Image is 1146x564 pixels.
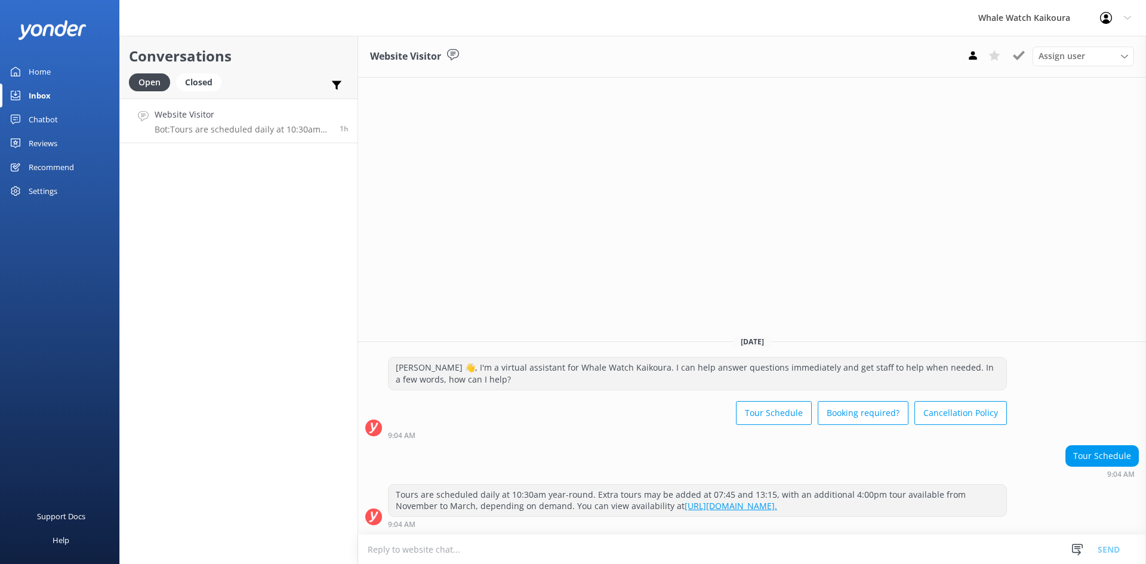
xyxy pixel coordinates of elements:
[1066,446,1138,466] div: Tour Schedule
[176,73,221,91] div: Closed
[129,73,170,91] div: Open
[388,520,1007,528] div: Sep 07 2025 09:04am (UTC +12:00) Pacific/Auckland
[29,155,74,179] div: Recommend
[129,75,176,88] a: Open
[29,84,51,107] div: Inbox
[736,401,812,425] button: Tour Schedule
[389,357,1006,389] div: [PERSON_NAME] 👋, I'm a virtual assistant for Whale Watch Kaikoura. I can help answer questions im...
[818,401,908,425] button: Booking required?
[1033,47,1134,66] div: Assign User
[29,107,58,131] div: Chatbot
[370,49,441,64] h3: Website Visitor
[120,98,358,143] a: Website VisitorBot:Tours are scheduled daily at 10:30am year-round. Extra tours may be added at 0...
[1107,471,1135,478] strong: 9:04 AM
[388,521,415,528] strong: 9:04 AM
[389,485,1006,516] div: Tours are scheduled daily at 10:30am year-round. Extra tours may be added at 07:45 and 13:15, wit...
[37,504,85,528] div: Support Docs
[388,432,415,439] strong: 9:04 AM
[53,528,69,552] div: Help
[29,179,57,203] div: Settings
[388,431,1007,439] div: Sep 07 2025 09:04am (UTC +12:00) Pacific/Auckland
[155,108,331,121] h4: Website Visitor
[1039,50,1085,63] span: Assign user
[685,500,777,511] a: [URL][DOMAIN_NAME].
[914,401,1007,425] button: Cancellation Policy
[29,60,51,84] div: Home
[129,45,349,67] h2: Conversations
[18,20,87,40] img: yonder-white-logo.png
[176,75,227,88] a: Closed
[340,124,349,134] span: Sep 07 2025 09:04am (UTC +12:00) Pacific/Auckland
[155,124,331,135] p: Bot: Tours are scheduled daily at 10:30am year-round. Extra tours may be added at 07:45 and 13:15...
[1065,470,1139,478] div: Sep 07 2025 09:04am (UTC +12:00) Pacific/Auckland
[734,337,771,347] span: [DATE]
[29,131,57,155] div: Reviews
